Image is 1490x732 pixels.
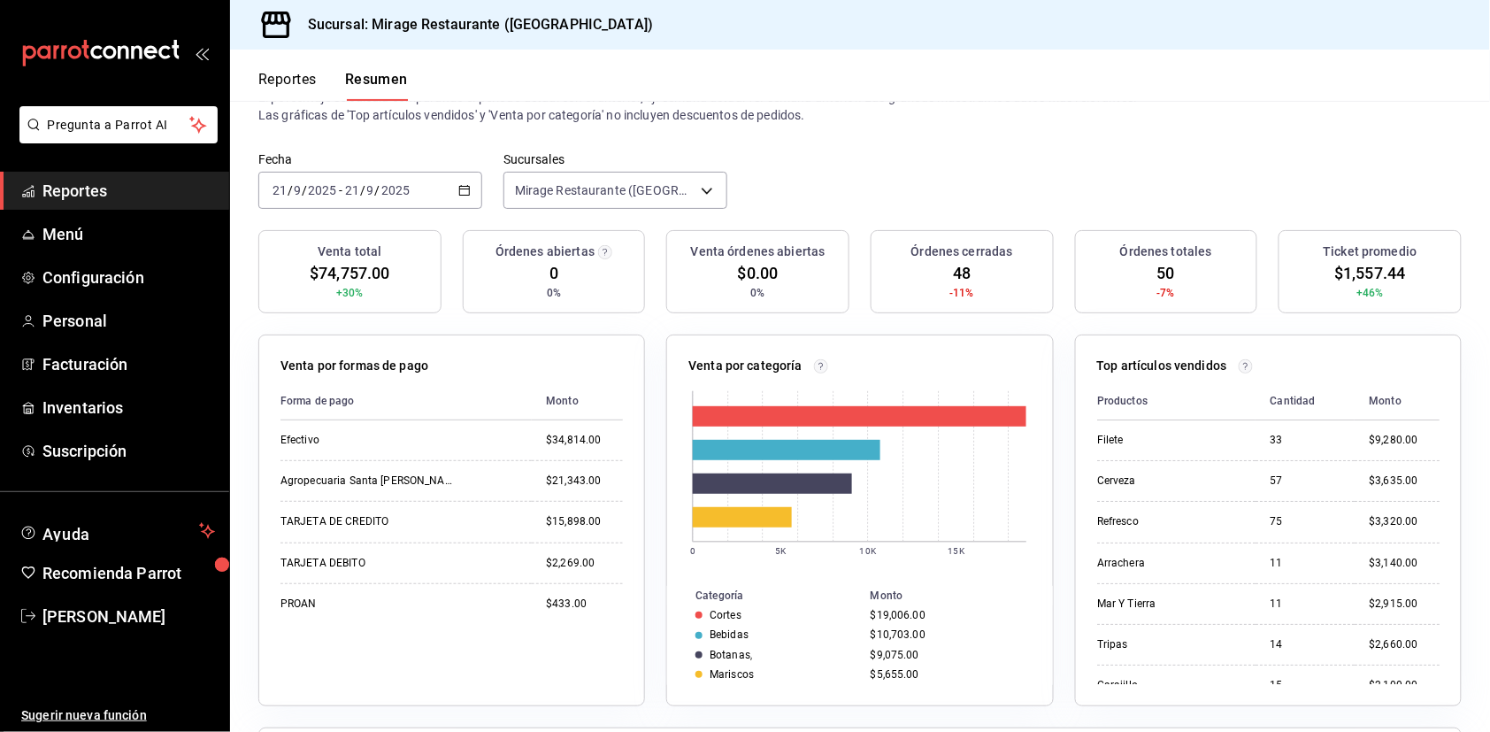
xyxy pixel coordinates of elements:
[1097,514,1242,529] div: Refresco
[280,514,457,529] div: TARJETA DE CREDITO
[1369,637,1440,652] div: $2,660.00
[688,357,803,375] p: Venta por categoría
[864,586,1053,605] th: Monto
[310,261,389,285] span: $74,757.00
[738,261,779,285] span: $0.00
[42,352,215,376] span: Facturación
[871,628,1025,641] div: $10,703.00
[950,285,975,301] span: -11%
[953,261,971,285] span: 48
[280,556,457,571] div: TARJETA DEBITO
[280,597,457,612] div: PROAN
[1097,678,1242,693] div: Carajillo
[195,46,209,60] button: open_drawer_menu
[1157,285,1175,301] span: -7%
[1097,382,1256,420] th: Productos
[546,433,623,448] div: $34,814.00
[503,154,727,166] label: Sucursales
[1270,597,1340,612] div: 11
[1097,357,1227,375] p: Top artículos vendidos
[1270,474,1340,489] div: 57
[293,183,302,197] input: --
[1270,514,1340,529] div: 75
[1097,474,1242,489] div: Cerveza
[42,266,215,289] span: Configuración
[12,128,218,147] a: Pregunta a Parrot AI
[515,181,695,199] span: Mirage Restaurante ([GEOGRAPHIC_DATA])
[667,586,864,605] th: Categoría
[42,439,215,463] span: Suscripción
[690,546,695,556] text: 0
[1356,285,1384,301] span: +46%
[691,243,826,261] h3: Venta órdenes abiertas
[710,609,741,621] div: Cortes
[307,183,337,197] input: ----
[380,183,411,197] input: ----
[1097,637,1242,652] div: Tripas
[1270,433,1340,448] div: 33
[1369,678,1440,693] div: $2,100.00
[1369,556,1440,571] div: $3,140.00
[302,183,307,197] span: /
[21,706,215,725] span: Sugerir nueva función
[360,183,365,197] span: /
[871,609,1025,621] div: $19,006.00
[1120,243,1212,261] h3: Órdenes totales
[1097,597,1242,612] div: Mar Y Tierra
[42,520,192,542] span: Ayuda
[339,183,342,197] span: -
[258,71,408,101] div: navigation tabs
[860,546,877,556] text: 10K
[258,89,1462,124] p: El porcentaje se calcula comparando el período actual con el anterior, ej. semana actual vs. sema...
[258,154,482,166] label: Fecha
[1324,243,1417,261] h3: Ticket promedio
[1157,261,1175,285] span: 50
[710,649,752,661] div: Botanas,
[375,183,380,197] span: /
[710,668,754,681] div: Mariscos
[495,243,595,261] h3: Órdenes abiertas
[318,243,381,261] h3: Venta total
[1256,382,1355,420] th: Cantidad
[1097,556,1242,571] div: Arrachera
[280,474,457,489] div: Agropecuaria Santa [PERSON_NAME]
[345,71,408,101] button: Resumen
[1369,597,1440,612] div: $2,915.00
[280,357,428,375] p: Venta por formas de pago
[288,183,293,197] span: /
[1369,433,1440,448] div: $9,280.00
[775,546,787,556] text: 5K
[294,14,653,35] h3: Sucursal: Mirage Restaurante ([GEOGRAPHIC_DATA])
[336,285,364,301] span: +30%
[547,285,561,301] span: 0%
[42,605,215,628] span: [PERSON_NAME]
[1335,261,1406,285] span: $1,557.44
[1355,382,1440,420] th: Monto
[710,628,749,641] div: Bebidas
[751,285,765,301] span: 0%
[42,396,215,420] span: Inventarios
[1369,514,1440,529] div: $3,320.00
[549,261,558,285] span: 0
[280,433,457,448] div: Efectivo
[258,71,317,101] button: Reportes
[42,179,215,203] span: Reportes
[546,514,623,529] div: $15,898.00
[42,561,215,585] span: Recomienda Parrot
[42,222,215,246] span: Menú
[48,116,190,135] span: Pregunta a Parrot AI
[42,309,215,333] span: Personal
[546,556,623,571] div: $2,269.00
[949,546,965,556] text: 15K
[1270,556,1340,571] div: 11
[280,382,532,420] th: Forma de pago
[344,183,360,197] input: --
[871,668,1025,681] div: $5,655.00
[1270,678,1340,693] div: 15
[272,183,288,197] input: --
[1369,474,1440,489] div: $3,635.00
[911,243,1013,261] h3: Órdenes cerradas
[19,106,218,143] button: Pregunta a Parrot AI
[546,597,623,612] div: $433.00
[366,183,375,197] input: --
